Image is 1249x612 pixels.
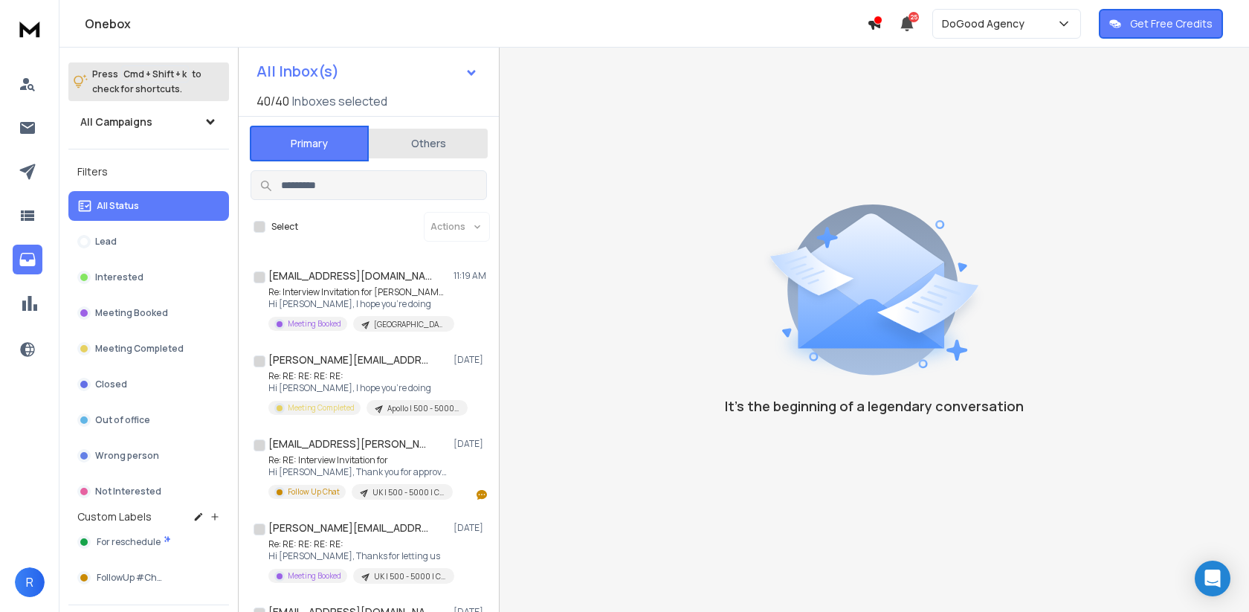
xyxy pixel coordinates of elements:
button: Meeting Completed [68,334,229,364]
p: Hi [PERSON_NAME], I hope you’re doing [268,298,447,310]
h3: Custom Labels [77,509,152,524]
p: Hi [PERSON_NAME], I hope you're doing [268,382,447,394]
p: Meeting Completed [95,343,184,355]
label: Select [271,221,298,233]
span: 25 [908,12,919,22]
p: Meeting Booked [95,307,168,319]
p: UK | 500 - 5000 | CEO [372,487,444,498]
p: Meeting Booked [288,318,341,329]
button: Lead [68,227,229,257]
p: Closed [95,379,127,390]
p: 11:19 AM [454,270,487,282]
p: [DATE] [454,522,487,534]
button: FollowUp #Chat [68,563,229,593]
p: Not Interested [95,486,161,497]
button: R [15,567,45,597]
span: FollowUp #Chat [97,572,166,584]
button: For reschedule [68,527,229,557]
h3: Filters [68,161,229,182]
button: Meeting Booked [68,298,229,328]
p: UK | 500 - 5000 | CEO [374,571,445,582]
h1: [PERSON_NAME][EMAIL_ADDRESS][PERSON_NAME][DOMAIN_NAME] [268,352,432,367]
h1: All Campaigns [80,115,152,129]
p: [GEOGRAPHIC_DATA] | 200 - 499 | CEO [374,319,445,330]
button: Out of office [68,405,229,435]
button: Closed [68,370,229,399]
p: Follow Up Chat [288,486,340,497]
p: All Status [97,200,139,212]
p: [DATE] [454,354,487,366]
p: Re: Interview Invitation for [PERSON_NAME] [268,286,447,298]
h1: [EMAIL_ADDRESS][DOMAIN_NAME] [268,268,432,283]
button: Primary [250,126,369,161]
button: Get Free Credits [1099,9,1223,39]
p: Press to check for shortcuts. [92,67,201,97]
p: DoGood Agency [942,16,1030,31]
p: Re: RE: RE: RE: RE: [268,538,447,550]
p: Out of office [95,414,150,426]
p: Get Free Credits [1130,16,1213,31]
span: For reschedule [97,536,161,548]
p: [DATE] [454,438,487,450]
p: Lead [95,236,117,248]
p: Hi [PERSON_NAME], Thank you for approving [268,466,447,478]
button: Not Interested [68,477,229,506]
span: Cmd + Shift + k [121,65,189,83]
p: Wrong person [95,450,159,462]
p: Meeting Completed [288,402,355,413]
h1: [PERSON_NAME][EMAIL_ADDRESS][PERSON_NAME][DOMAIN_NAME] +1 [268,521,432,535]
span: 40 / 40 [256,92,289,110]
p: Apollo | 500 - 5000 | CEO | Retarget [387,403,459,414]
button: All Inbox(s) [245,57,490,86]
button: All Campaigns [68,107,229,137]
p: Hi [PERSON_NAME], Thanks for letting us [268,550,447,562]
button: All Status [68,191,229,221]
p: It’s the beginning of a legendary conversation [725,396,1024,416]
p: Re: RE: RE: RE: RE: [268,370,447,382]
button: Others [369,127,488,160]
div: Open Intercom Messenger [1195,561,1230,596]
h1: Onebox [85,15,867,33]
p: Re: RE: Interview Invitation for [268,454,447,466]
img: logo [15,15,45,42]
p: Interested [95,271,143,283]
button: Interested [68,262,229,292]
p: Meeting Booked [288,570,341,582]
h3: Inboxes selected [292,92,387,110]
h1: All Inbox(s) [256,64,339,79]
h1: [EMAIL_ADDRESS][PERSON_NAME][DOMAIN_NAME] [268,437,432,451]
button: Wrong person [68,441,229,471]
